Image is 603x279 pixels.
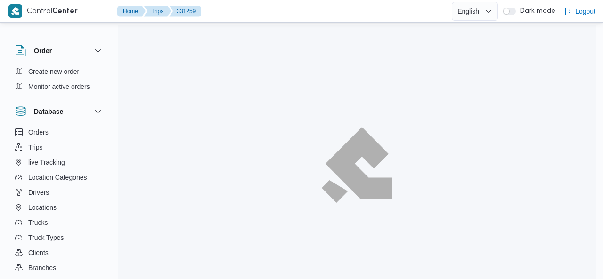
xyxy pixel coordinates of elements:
[34,106,63,117] h3: Database
[575,6,595,17] span: Logout
[15,45,104,56] button: Order
[28,172,87,183] span: Location Categories
[15,106,104,117] button: Database
[28,127,49,138] span: Orders
[28,217,48,228] span: Trucks
[28,202,57,213] span: Locations
[11,185,107,200] button: Drivers
[327,133,387,197] img: ILLA Logo
[28,142,43,153] span: Trips
[28,232,64,243] span: Truck Types
[11,64,107,79] button: Create new order
[169,6,201,17] button: 331259
[11,125,107,140] button: Orders
[516,8,555,15] span: Dark mode
[144,6,171,17] button: Trips
[8,64,111,98] div: Order
[11,79,107,94] button: Monitor active orders
[28,247,49,258] span: Clients
[11,155,107,170] button: live Tracking
[11,230,107,245] button: Truck Types
[28,81,90,92] span: Monitor active orders
[8,4,22,18] img: X8yXhbKr1z7QwAAAABJRU5ErkJggg==
[28,187,49,198] span: Drivers
[117,6,146,17] button: Home
[34,45,52,56] h3: Order
[11,170,107,185] button: Location Categories
[11,215,107,230] button: Trucks
[52,8,78,15] b: Center
[28,66,79,77] span: Create new order
[11,245,107,260] button: Clients
[28,157,65,168] span: live Tracking
[11,140,107,155] button: Trips
[28,262,56,273] span: Branches
[11,200,107,215] button: Locations
[11,260,107,275] button: Branches
[560,2,599,21] button: Logout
